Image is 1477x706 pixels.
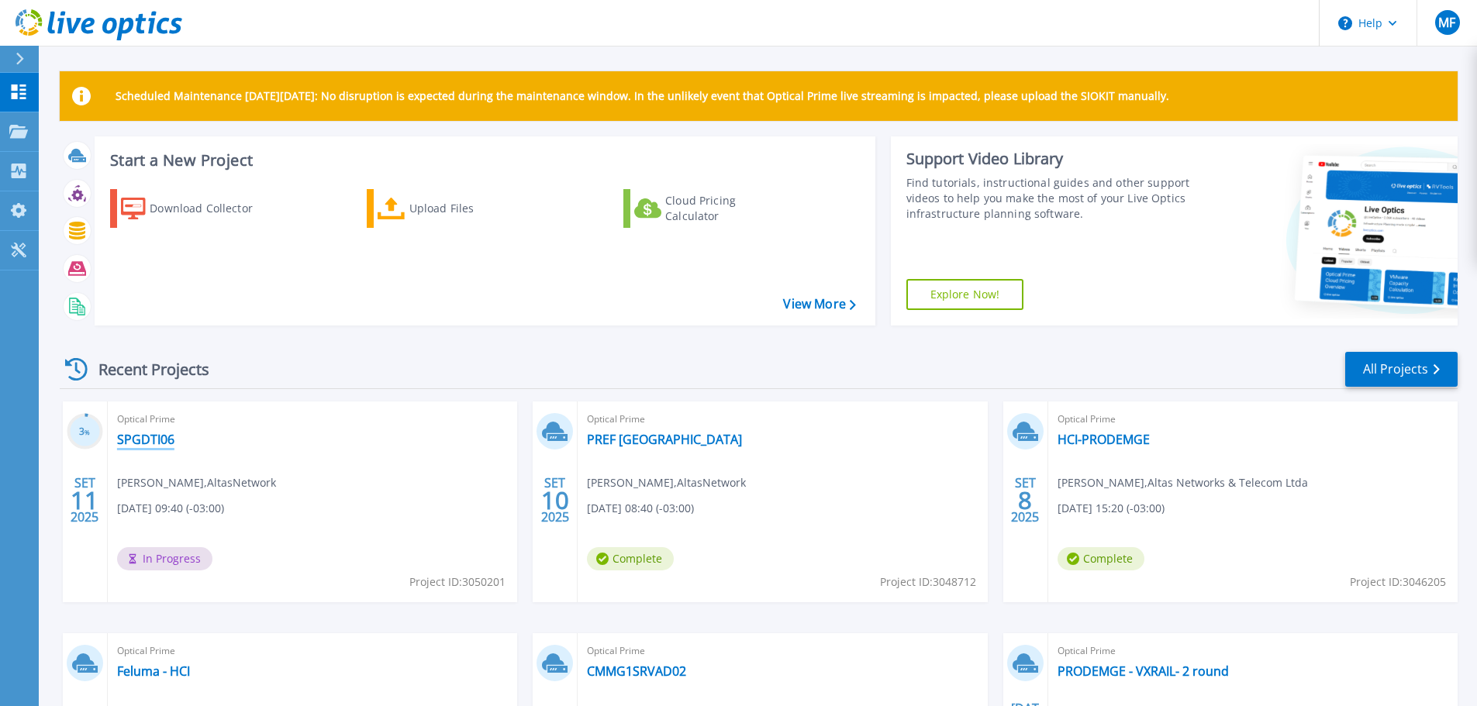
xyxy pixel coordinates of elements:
span: Optical Prime [587,642,978,660]
a: Cloud Pricing Calculator [623,189,796,228]
div: Support Video Library [906,149,1196,169]
div: Find tutorials, instructional guides and other support videos to help you make the most of your L... [906,175,1196,222]
span: [DATE] 08:40 (-03:00) [587,500,694,517]
span: 8 [1018,494,1032,507]
span: Optical Prime [587,411,978,428]
h3: 3 [67,423,103,441]
span: Complete [1058,547,1144,570]
span: [PERSON_NAME] , AltasNetwork [117,474,276,491]
a: Feluma - HCI [117,663,190,679]
span: [DATE] 09:40 (-03:00) [117,500,224,517]
a: View More [783,297,855,312]
a: SPGDTI06 [117,432,174,447]
span: 10 [541,494,569,507]
div: SET 2025 [1010,472,1040,529]
span: MF [1438,16,1455,29]
a: HCI-PRODEMGE [1058,432,1150,447]
span: 11 [71,494,98,507]
span: Optical Prime [117,642,508,660]
div: Cloud Pricing Calculator [665,193,789,224]
a: PREF [GEOGRAPHIC_DATA] [587,432,742,447]
a: All Projects [1345,352,1458,387]
span: Complete [587,547,674,570]
span: [DATE] 15:20 (-03:00) [1058,500,1165,517]
span: Project ID: 3046205 [1350,573,1446,591]
p: Scheduled Maintenance [DATE][DATE]: No disruption is expected during the maintenance window. In t... [116,90,1169,102]
span: Optical Prime [1058,411,1448,428]
a: CMMG1SRVAD02 [587,663,686,679]
span: In Progress [117,547,212,570]
a: Explore Now! [906,279,1024,310]
span: Project ID: 3048712 [880,573,976,591]
div: SET 2025 [540,472,570,529]
span: % [85,428,90,436]
div: Upload Files [409,193,533,224]
h3: Start a New Project [110,152,855,169]
span: Optical Prime [117,411,508,428]
a: Upload Files [367,189,540,228]
span: Optical Prime [1058,642,1448,660]
div: Download Collector [150,193,274,224]
span: [PERSON_NAME] , AltasNetwork [587,474,746,491]
a: PRODEMGE - VXRAIL- 2 round [1058,663,1229,679]
span: Project ID: 3050201 [409,573,506,591]
span: [PERSON_NAME] , Altas Networks & Telecom Ltda [1058,474,1308,491]
div: SET 2025 [70,472,99,529]
a: Download Collector [110,189,283,228]
div: Recent Projects [60,350,230,388]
